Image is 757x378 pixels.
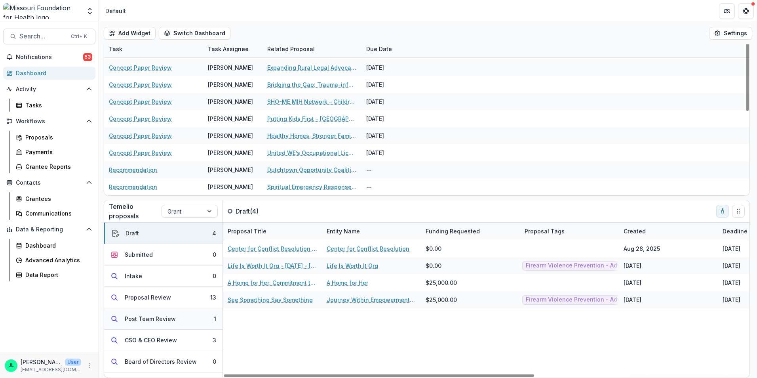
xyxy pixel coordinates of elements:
div: [DATE] [624,262,641,270]
span: Workflows [16,118,83,125]
a: Putting Kids First – [GEOGRAPHIC_DATA] [267,115,357,123]
a: See Something Say Something [228,296,313,304]
a: Concept Paper Review [109,97,172,106]
p: User [65,359,81,366]
span: Contacts [16,179,83,186]
span: $0.00 [426,244,441,253]
a: Life Is Worth It Org - [DATE] - [DATE] Supporting Grassroots Efforts and Capacity to Address Fire... [228,262,317,270]
a: Grantee Reports [13,160,95,173]
p: Draft ( 4 ) [236,206,295,216]
a: Dashboard [3,67,95,80]
div: [PERSON_NAME] [208,149,253,157]
div: Created [619,223,718,240]
div: [DATE] [723,279,740,287]
div: Task Assignee [203,45,253,53]
span: $0.00 [426,262,441,270]
button: Open Data & Reporting [3,223,95,236]
a: Tasks [13,99,95,112]
a: Grantees [13,192,95,205]
div: [PERSON_NAME] [208,63,253,72]
button: Switch Dashboard [159,27,230,40]
button: Proposal Review13 [104,287,223,308]
div: Post Team Review [125,315,176,323]
button: CSO & CEO Review3 [104,330,223,351]
div: [PERSON_NAME] [208,166,253,174]
div: -- [361,161,421,178]
p: [EMAIL_ADDRESS][DOMAIN_NAME] [21,366,81,373]
div: 4 [212,229,216,237]
span: Data & Reporting [16,226,83,233]
div: 3 [213,336,216,344]
button: Search... [3,29,95,44]
div: Funding Requested [421,227,485,235]
div: [DATE] [361,93,421,110]
p: [PERSON_NAME] [21,358,62,366]
div: Proposal Title [223,223,322,240]
div: Grantees [25,195,89,203]
div: Dashboard [16,69,89,77]
div: Related Proposal [262,40,361,57]
div: Proposals [25,133,89,141]
div: Task [104,40,203,57]
div: Ctrl + K [69,32,89,41]
div: Entity Name [322,223,421,240]
div: Related Proposal [262,45,320,53]
a: Bridging the Gap: Trauma-informed Reunification Services for Families Affected by Domestic Violence [267,80,357,89]
a: Concept Paper Review [109,132,172,140]
button: Get Help [738,3,754,19]
div: Grantee Reports [25,162,89,171]
div: Task [104,45,127,53]
div: Proposal Tags [520,223,619,240]
span: Search... [19,32,66,40]
button: Notifications53 [3,51,95,63]
a: Data Report [13,268,95,281]
button: Submitted0 [104,244,223,265]
div: [PERSON_NAME] [208,115,253,123]
div: [DATE] [361,110,421,127]
button: Drag [732,205,745,218]
div: Proposal Review [125,293,171,302]
a: Recommendation [109,166,157,174]
a: Proposals [13,131,95,144]
div: Advanced Analytics [25,256,89,264]
div: Proposal Tags [520,227,569,235]
a: Concept Paper Review [109,149,172,157]
div: Data Report [25,271,89,279]
div: Dashboard [25,241,89,250]
div: Default [105,7,126,15]
button: Open Activity [3,83,95,95]
a: Communications [13,207,95,220]
a: Center for Conflict Resolution [327,244,409,253]
div: Tasks [25,101,89,109]
button: Post Team Review1 [104,308,223,330]
div: [DATE] [361,127,421,144]
div: 13 [210,293,216,302]
a: Healthy Homes, Stronger Families [267,132,357,140]
div: 0 [213,272,216,280]
span: 53 [83,53,92,61]
div: 0 [213,250,216,259]
div: [PERSON_NAME] [208,80,253,89]
span: $25,000.00 [426,296,457,304]
p: Temelio proposals [109,202,162,221]
div: Deadline [718,227,752,235]
div: [DATE] [361,76,421,93]
button: Add Widget [104,27,156,40]
a: Concept Paper Review [109,115,172,123]
div: Submitted [125,250,153,259]
button: Partners [719,3,735,19]
div: Proposal Title [223,227,271,235]
div: -- [361,178,421,195]
span: $25,000.00 [426,279,457,287]
button: Board of Directors Review0 [104,351,223,372]
div: Payments [25,148,89,156]
div: Task Assignee [203,40,262,57]
div: Board of Directors Review [125,357,197,366]
a: A Home for Her [327,279,368,287]
div: [DATE] [723,262,740,270]
div: [PERSON_NAME] [208,97,253,106]
div: Intake [125,272,142,280]
div: [PERSON_NAME] [208,132,253,140]
span: Activity [16,86,83,93]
